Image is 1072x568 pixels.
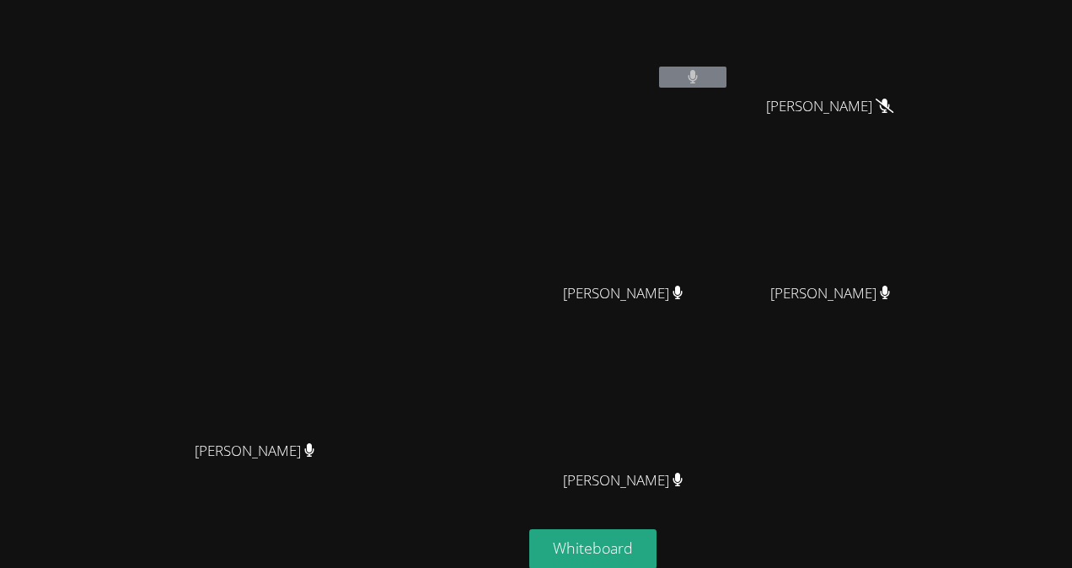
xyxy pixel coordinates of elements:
[563,281,683,306] span: [PERSON_NAME]
[770,281,891,306] span: [PERSON_NAME]
[766,94,893,119] span: [PERSON_NAME]
[563,469,683,493] span: [PERSON_NAME]
[195,439,315,464] span: [PERSON_NAME]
